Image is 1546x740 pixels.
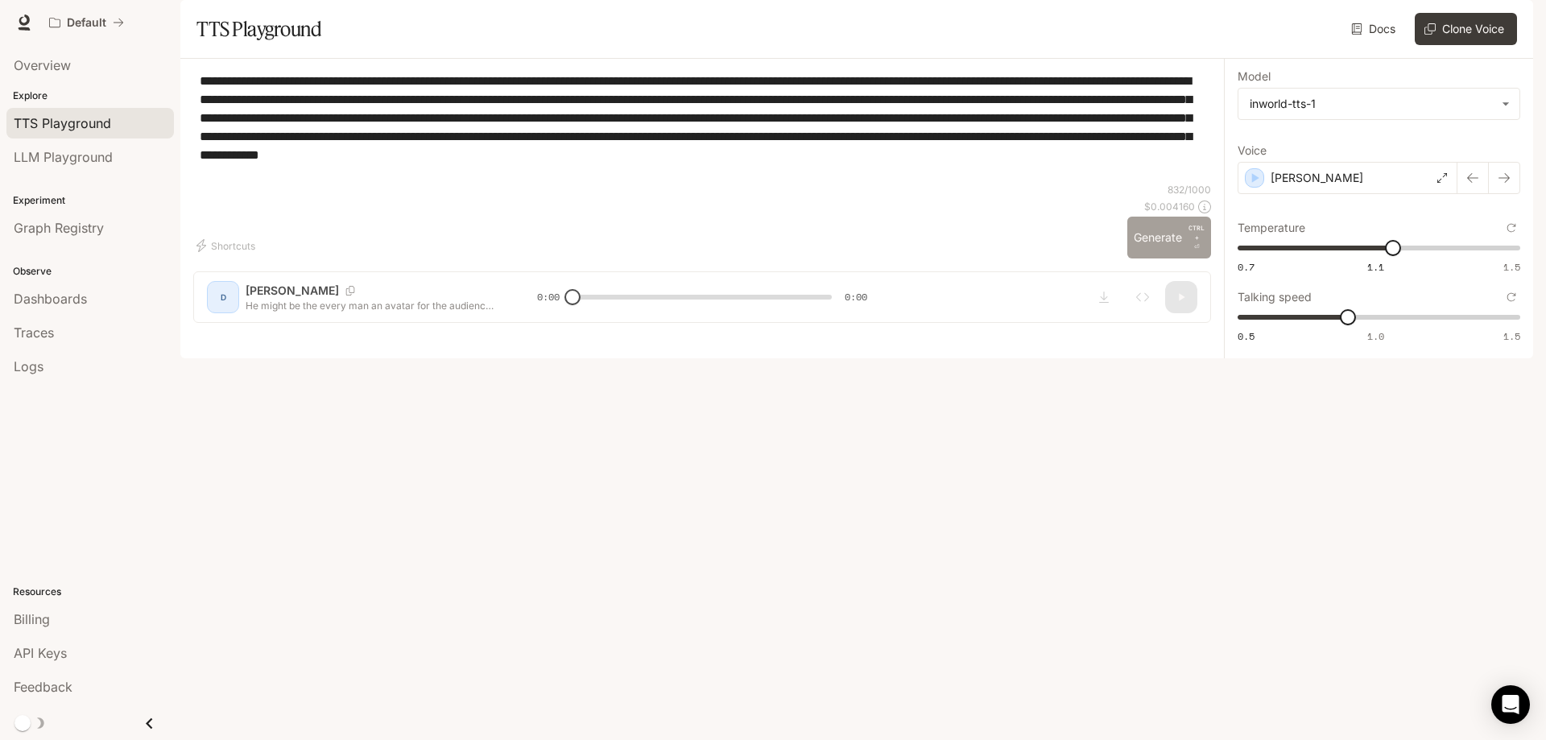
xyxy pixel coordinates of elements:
[1348,13,1402,45] a: Docs
[193,233,262,258] button: Shortcuts
[1188,223,1205,242] p: CTRL +
[1491,685,1530,724] div: Open Intercom Messenger
[1127,217,1211,258] button: GenerateCTRL +⏎
[1188,223,1205,252] p: ⏎
[1503,260,1520,274] span: 1.5
[1367,329,1384,343] span: 1.0
[1503,329,1520,343] span: 1.5
[1503,288,1520,306] button: Reset to default
[1168,183,1211,196] p: 832 / 1000
[1238,329,1255,343] span: 0.5
[42,6,131,39] button: All workspaces
[1238,291,1312,303] p: Talking speed
[1250,96,1494,112] div: inworld-tts-1
[1503,219,1520,237] button: Reset to default
[1238,260,1255,274] span: 0.7
[1238,222,1305,234] p: Temperature
[1367,260,1384,274] span: 1.1
[196,13,321,45] h1: TTS Playground
[1271,170,1363,186] p: [PERSON_NAME]
[1238,89,1519,119] div: inworld-tts-1
[1238,145,1267,156] p: Voice
[67,16,106,30] p: Default
[1238,71,1271,82] p: Model
[1415,13,1517,45] button: Clone Voice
